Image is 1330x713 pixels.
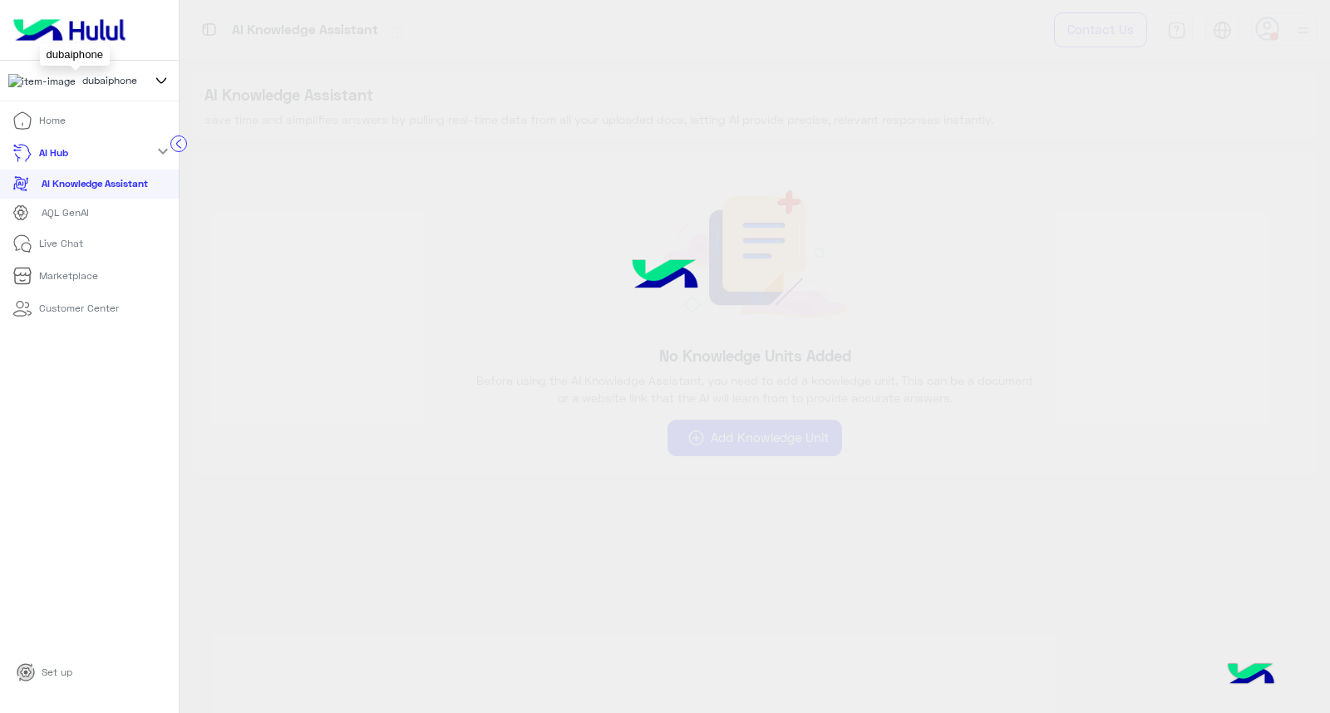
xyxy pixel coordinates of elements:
p: Home [39,113,66,128]
p: AI Knowledge Assistant [42,176,148,191]
p: Live Chat [39,236,83,251]
p: AI Hub [39,145,68,160]
img: 1403182699927242 [8,74,76,89]
img: Logo [7,12,132,47]
p: AQL GenAI [42,205,89,220]
p: Set up [42,665,72,680]
mat-icon: expand_more [153,141,173,161]
img: hulul-logo.png [603,234,728,317]
a: Set up [3,656,86,689]
p: Marketplace [39,268,98,283]
p: Customer Center [39,301,119,316]
span: dubaiphone [82,73,137,88]
img: hulul-logo.png [1222,647,1280,705]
